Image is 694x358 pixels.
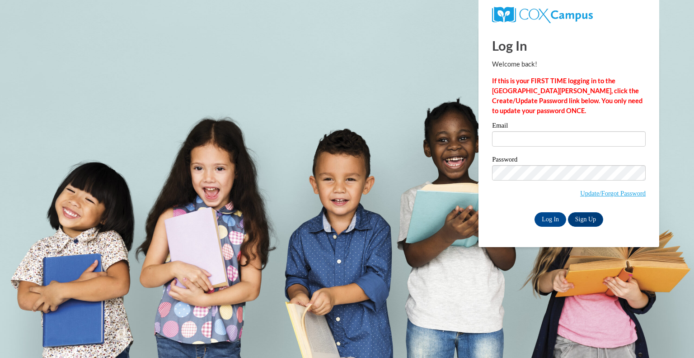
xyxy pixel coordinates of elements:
a: COX Campus [492,10,593,18]
img: COX Campus [492,7,593,23]
p: Welcome back! [492,59,646,69]
label: Password [492,156,646,165]
input: Log In [535,212,566,227]
a: Update/Forgot Password [580,190,646,197]
a: Sign Up [568,212,603,227]
strong: If this is your FIRST TIME logging in to the [GEOGRAPHIC_DATA][PERSON_NAME], click the Create/Upd... [492,77,642,115]
h1: Log In [492,36,646,55]
label: Email [492,122,646,131]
